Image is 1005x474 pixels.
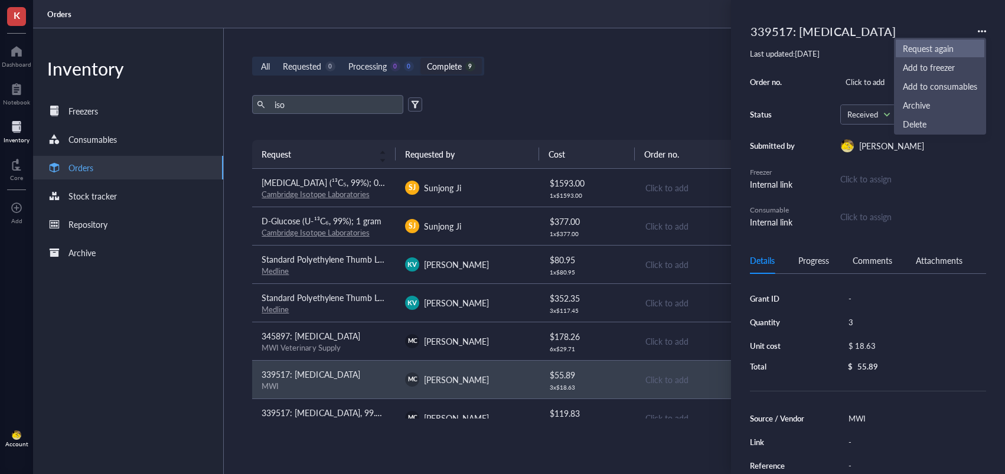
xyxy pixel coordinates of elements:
div: 3 [843,314,986,331]
div: Internal link [750,215,797,228]
div: 9 [465,61,475,71]
div: 3 x $ 18.63 [550,384,625,391]
span: MC [407,413,417,422]
span: 345897: [MEDICAL_DATA] [262,330,360,342]
a: Orders [33,156,223,179]
div: $ 119.83 [550,407,625,420]
div: MWI [262,381,386,391]
div: Click to assign [840,172,986,185]
div: 339517: [MEDICAL_DATA] [745,19,901,44]
span: [PERSON_NAME] [424,412,489,424]
input: Find orders in table [270,96,399,113]
div: Click to add [645,373,769,386]
a: Archive [33,241,223,264]
div: $ 178.26 [550,330,625,343]
td: Click to add [635,360,778,398]
div: $ [848,361,853,372]
div: Total [750,361,810,372]
a: Cambridge Isotope Laboratories [262,227,369,238]
span: Delete [903,117,977,130]
span: 339517: [MEDICAL_DATA] [262,368,360,380]
span: Sunjong Ji [424,220,461,232]
div: Submitted by [750,140,797,151]
div: Details [750,254,775,267]
a: Notebook [3,80,30,106]
div: Attachments [916,254,962,267]
div: Quantity [750,317,810,328]
a: Medline [262,303,289,315]
div: 55.89 [857,361,878,372]
div: MWI [843,410,986,427]
div: Add [11,217,22,224]
div: Comments [853,254,892,267]
span: Request [262,148,372,161]
div: Freezer [750,167,797,178]
span: Received [847,109,889,120]
span: Add to freezer [903,61,977,74]
div: Progress [798,254,829,267]
div: $ 352.35 [550,292,625,305]
td: Click to add [635,169,778,207]
div: Reference [750,460,810,471]
div: Click to add [645,335,769,348]
span: MC [407,336,417,345]
div: Orders [68,161,93,174]
div: Click to add [645,296,769,309]
div: Grant ID [750,293,810,304]
div: 3 x $ 117.45 [550,307,625,314]
a: Cambridge Isotope Laboratories [262,188,369,200]
a: Repository [33,213,223,236]
a: Orders [47,9,74,19]
span: [PERSON_NAME] [424,335,489,347]
div: Repository [68,218,107,231]
div: 1 x $ 80.95 [550,269,625,276]
div: Order no. [750,77,797,87]
div: $ 18.63 [843,338,981,354]
span: [PERSON_NAME] [424,259,489,270]
div: Internal link [750,178,797,191]
div: - [843,434,986,450]
div: 1 x $ 1593.00 [550,192,625,199]
div: $ 377.00 [550,215,625,228]
th: Requested by [396,140,539,168]
span: Standard Polyethylene Thumb Loop Isolation Gown, Size Regular 100Ct [262,292,522,303]
div: $ 80.95 [550,253,625,266]
a: Inventory [4,117,30,143]
span: [PERSON_NAME] [424,297,489,309]
div: Click to add [645,411,769,424]
div: - [843,290,986,307]
div: Inventory [33,57,223,80]
div: $ 55.89 [550,368,625,381]
div: $ 1593.00 [550,176,625,189]
span: K [14,8,20,22]
span: KV [408,259,417,269]
div: Consumable [750,205,797,215]
div: Core [10,174,23,181]
a: Medline [262,265,289,276]
div: 0 [390,61,400,71]
div: Link [750,437,810,447]
span: Add to consumables [903,80,977,93]
div: Stock tracker [68,189,117,202]
div: Click to add [645,258,769,271]
div: - [843,457,986,474]
div: Archive [68,246,96,259]
span: KV [408,298,417,308]
div: Notebook [3,99,30,106]
div: Source / Vendor [750,413,810,424]
td: Click to add [635,207,778,245]
div: Unit cost [750,341,810,351]
span: 339517: [MEDICAL_DATA], 99.6%, ACS reagent, Thermo Scientific Chemicals [262,407,543,419]
div: Dashboard [2,61,31,68]
div: Account [5,440,28,447]
img: da48f3c6-a43e-4a2d-aade-5eac0d93827f.jpeg [841,139,854,152]
div: 0 [325,61,335,71]
span: [PERSON_NAME] [859,140,924,152]
a: Dashboard [2,42,31,68]
div: Freezers [68,104,98,117]
span: [MEDICAL_DATA] (¹³C₅, 99%); 0.1 gram [262,176,405,188]
a: Stock tracker [33,184,223,208]
td: Click to add [635,398,778,437]
div: segmented control [252,57,484,76]
div: Requested [283,60,321,73]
